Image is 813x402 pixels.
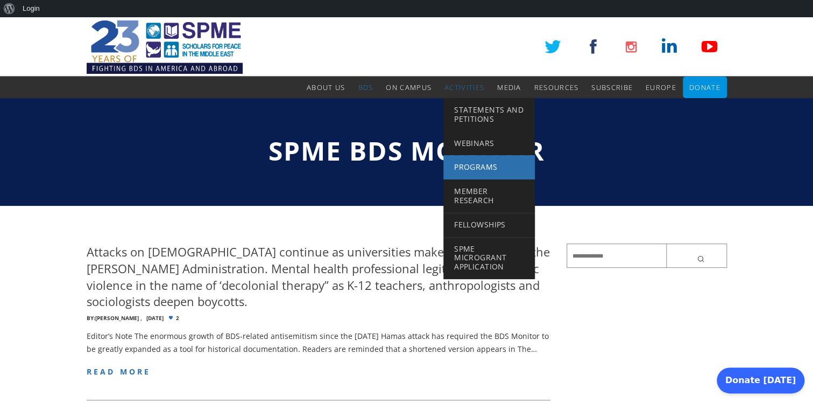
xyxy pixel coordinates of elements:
[454,105,524,124] span: Statements and Petitions
[443,213,535,237] a: Fellowships
[454,219,506,230] span: Fellowships
[95,314,139,322] a: [PERSON_NAME]
[497,82,521,92] span: Media
[646,82,676,92] span: Europe
[358,82,373,92] span: BDS
[591,77,633,98] a: Subscribe
[87,315,551,321] div: 2
[454,186,493,205] span: Member Research
[386,77,432,98] a: On Campus
[443,237,535,279] a: SPME Microgrant Application
[689,77,720,98] a: Donate
[443,98,535,131] a: Statements and Petitions
[146,315,164,321] time: [DATE]
[443,155,535,179] a: Programs
[534,77,578,98] a: Resources
[454,138,494,148] span: Webinars
[646,77,676,98] a: Europe
[358,77,373,98] a: BDS
[444,82,484,92] span: Activities
[268,133,545,168] span: SPME BDS Monitor
[307,77,345,98] a: About Us
[444,77,484,98] a: Activities
[689,82,720,92] span: Donate
[591,82,633,92] span: Subscribe
[497,77,521,98] a: Media
[87,366,151,377] a: read more
[454,244,506,272] span: SPME Microgrant Application
[87,314,95,322] span: By:
[307,82,345,92] span: About Us
[443,179,535,213] a: Member Research
[87,330,551,356] p: Editor’s Note The enormous growth of BDS-related antisemitism since the [DATE] Hamas attack has r...
[534,82,578,92] span: Resources
[443,131,535,156] a: Webinars
[454,162,497,172] span: Programs
[386,82,432,92] span: On Campus
[87,244,551,310] h4: Attacks on [DEMOGRAPHIC_DATA] continue as universities make concessions to the [PERSON_NAME] Admi...
[87,17,243,77] img: SPME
